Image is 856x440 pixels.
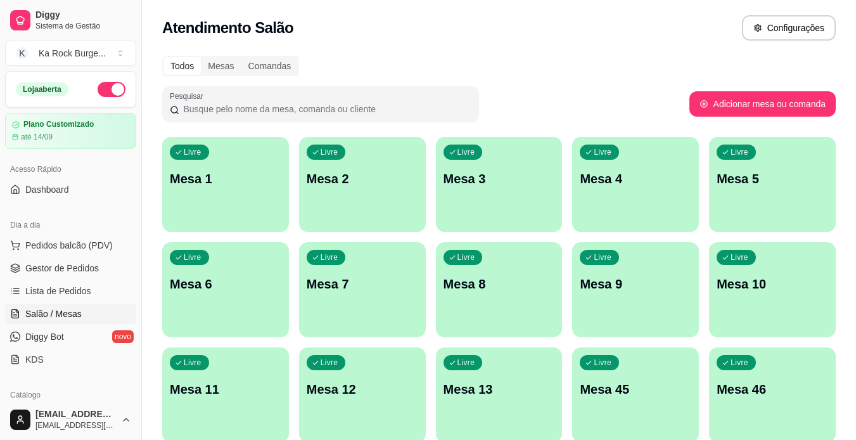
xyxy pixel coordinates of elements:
[731,358,748,368] p: Livre
[580,170,691,188] p: Mesa 4
[5,281,136,301] a: Lista de Pedidos
[98,82,125,97] button: Alterar Status
[170,170,281,188] p: Mesa 1
[5,159,136,179] div: Acesso Rápido
[25,285,91,297] span: Lista de Pedidos
[23,120,94,129] article: Plano Customizado
[307,380,418,398] p: Mesa 12
[717,275,828,293] p: Mesa 10
[35,409,116,420] span: [EMAIL_ADDRESS][DOMAIN_NAME]
[594,147,611,157] p: Livre
[5,179,136,200] a: Dashboard
[731,147,748,157] p: Livre
[5,385,136,405] div: Catálogo
[717,380,828,398] p: Mesa 46
[170,91,208,101] label: Pesquisar
[184,147,201,157] p: Livre
[689,91,836,117] button: Adicionar mesa ou comanda
[201,57,241,75] div: Mesas
[321,252,338,262] p: Livre
[16,47,29,60] span: K
[5,41,136,66] button: Select a team
[594,358,611,368] p: Livre
[35,10,131,21] span: Diggy
[162,242,289,337] button: LivreMesa 6
[35,21,131,31] span: Sistema de Gestão
[580,380,691,398] p: Mesa 45
[25,307,82,320] span: Salão / Mesas
[709,242,836,337] button: LivreMesa 10
[5,5,136,36] a: DiggySistema de Gestão
[35,420,116,430] span: [EMAIL_ADDRESS][DOMAIN_NAME]
[299,137,426,232] button: LivreMesa 2
[5,258,136,278] a: Gestor de Pedidos
[5,327,136,347] a: Diggy Botnovo
[184,358,201,368] p: Livre
[163,57,201,75] div: Todos
[16,82,68,96] div: Loja aberta
[162,137,289,232] button: LivreMesa 1
[321,147,338,157] p: Livre
[436,137,563,232] button: LivreMesa 3
[709,137,836,232] button: LivreMesa 5
[572,242,699,337] button: LivreMesa 9
[25,330,64,343] span: Diggy Bot
[5,404,136,435] button: [EMAIL_ADDRESS][DOMAIN_NAME][EMAIL_ADDRESS][DOMAIN_NAME]
[5,235,136,256] button: Pedidos balcão (PDV)
[321,358,338,368] p: Livre
[717,170,828,188] p: Mesa 5
[457,147,475,157] p: Livre
[594,252,611,262] p: Livre
[170,275,281,293] p: Mesa 6
[25,239,113,252] span: Pedidos balcão (PDV)
[25,353,44,366] span: KDS
[5,304,136,324] a: Salão / Mesas
[731,252,748,262] p: Livre
[25,183,69,196] span: Dashboard
[179,103,471,115] input: Pesquisar
[457,252,475,262] p: Livre
[162,18,293,38] h2: Atendimento Salão
[307,170,418,188] p: Mesa 2
[5,113,136,149] a: Plano Customizadoaté 14/09
[580,275,691,293] p: Mesa 9
[436,242,563,337] button: LivreMesa 8
[444,170,555,188] p: Mesa 3
[25,262,99,275] span: Gestor de Pedidos
[444,275,555,293] p: Mesa 8
[457,358,475,368] p: Livre
[742,15,836,41] button: Configurações
[5,215,136,235] div: Dia a dia
[307,275,418,293] p: Mesa 7
[444,380,555,398] p: Mesa 13
[184,252,201,262] p: Livre
[572,137,699,232] button: LivreMesa 4
[21,132,53,142] article: até 14/09
[241,57,298,75] div: Comandas
[5,349,136,370] a: KDS
[39,47,106,60] div: Ka Rock Burge ...
[170,380,281,398] p: Mesa 11
[299,242,426,337] button: LivreMesa 7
